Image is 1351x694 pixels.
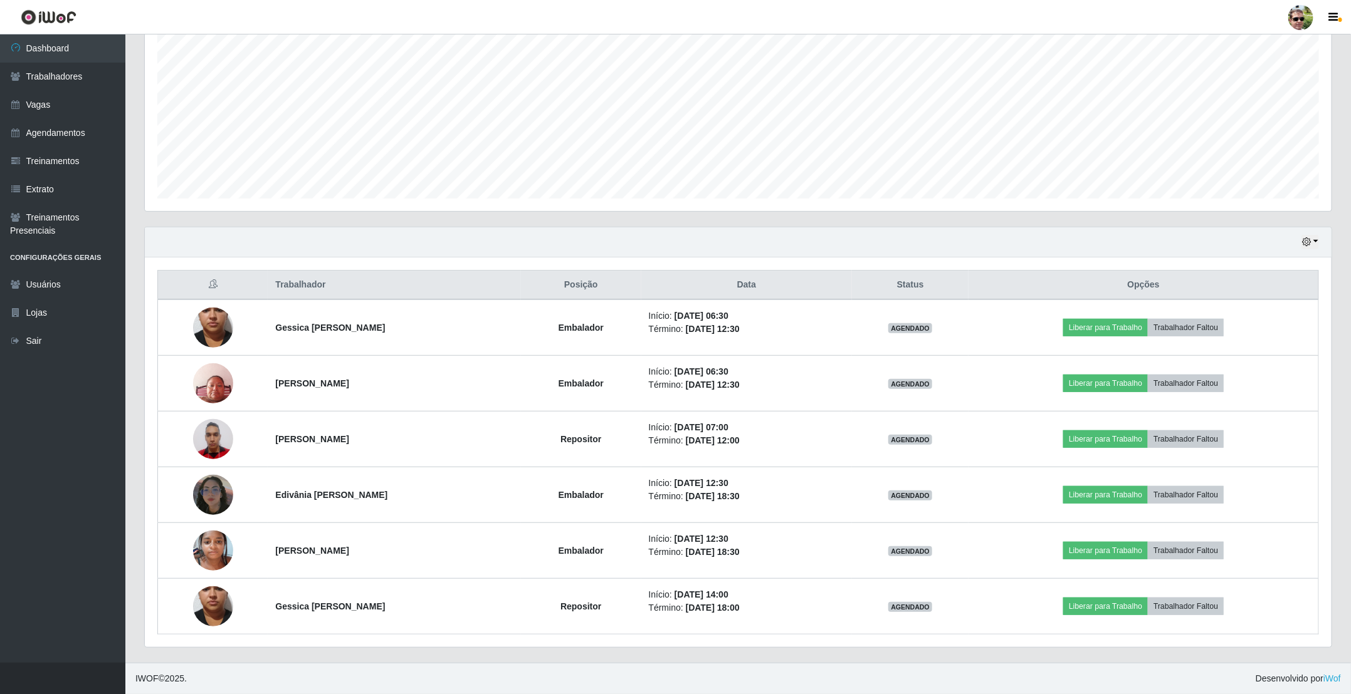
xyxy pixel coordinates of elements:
[675,589,728,599] time: [DATE] 14:00
[649,378,844,391] li: Término:
[888,602,932,612] span: AGENDADO
[1148,430,1224,448] button: Trabalhador Faltou
[888,546,932,556] span: AGENDADO
[559,490,604,500] strong: Embalador
[1256,672,1341,685] span: Desenvolvido por
[649,421,844,434] li: Início:
[559,323,604,333] strong: Embalador
[1063,598,1148,615] button: Liberar para Trabalho
[649,309,844,323] li: Início:
[21,9,76,25] img: CoreUI Logo
[275,546,349,556] strong: [PERSON_NAME]
[649,490,844,503] li: Término:
[193,459,233,531] img: 1751846341497.jpeg
[521,271,641,300] th: Posição
[686,435,740,445] time: [DATE] 12:00
[1148,542,1224,559] button: Trabalhador Faltou
[649,434,844,447] li: Término:
[675,311,728,321] time: [DATE] 06:30
[560,601,601,611] strong: Repositor
[686,491,740,501] time: [DATE] 18:30
[193,412,233,465] img: 1747520366813.jpeg
[1063,486,1148,504] button: Liberar para Trabalho
[268,271,521,300] th: Trabalhador
[1148,486,1224,504] button: Trabalhador Faltou
[559,546,604,556] strong: Embalador
[675,478,728,488] time: [DATE] 12:30
[641,271,852,300] th: Data
[193,562,233,651] img: 1746572657158.jpeg
[969,271,1318,300] th: Opções
[275,323,385,333] strong: Gessica [PERSON_NAME]
[852,271,969,300] th: Status
[1148,375,1224,392] button: Trabalhador Faltou
[649,477,844,490] li: Início:
[1148,598,1224,615] button: Trabalhador Faltou
[275,378,349,388] strong: [PERSON_NAME]
[275,601,385,611] strong: Gessica [PERSON_NAME]
[649,532,844,546] li: Início:
[675,422,728,432] time: [DATE] 07:00
[135,673,159,683] span: IWOF
[1063,375,1148,392] button: Liberar para Trabalho
[675,366,728,376] time: [DATE] 06:30
[888,435,932,445] span: AGENDADO
[135,672,187,685] span: © 2025 .
[888,490,932,500] span: AGENDADO
[686,547,740,557] time: [DATE] 18:30
[649,365,844,378] li: Início:
[888,323,932,333] span: AGENDADO
[560,434,601,444] strong: Repositor
[649,546,844,559] li: Término:
[888,379,932,389] span: AGENDADO
[675,534,728,544] time: [DATE] 12:30
[1063,542,1148,559] button: Liberar para Trabalho
[193,356,233,410] img: 1749820414398.jpeg
[1148,319,1224,336] button: Trabalhador Faltou
[1063,430,1148,448] button: Liberar para Trabalho
[559,378,604,388] strong: Embalador
[275,490,387,500] strong: Edivânia [PERSON_NAME]
[1323,673,1341,683] a: iWof
[193,283,233,372] img: 1746572657158.jpeg
[275,434,349,444] strong: [PERSON_NAME]
[193,524,233,577] img: 1756057364785.jpeg
[686,324,740,334] time: [DATE] 12:30
[649,323,844,336] li: Término:
[1063,319,1148,336] button: Liberar para Trabalho
[686,380,740,390] time: [DATE] 12:30
[686,603,740,613] time: [DATE] 18:00
[649,588,844,601] li: Início:
[649,601,844,614] li: Término:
